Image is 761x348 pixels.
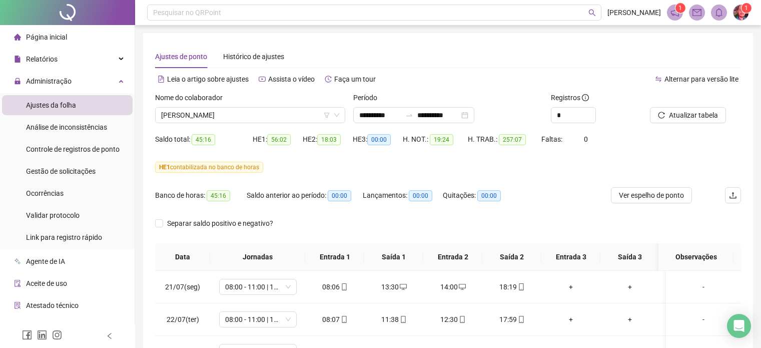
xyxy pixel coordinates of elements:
span: solution [14,302,21,309]
th: Entrada 1 [305,243,364,271]
span: Atestado técnico [26,301,79,309]
th: Jornadas [210,243,305,271]
span: Assista o vídeo [268,75,315,83]
div: Banco de horas: [155,190,247,201]
span: audit [14,280,21,287]
sup: 1 [675,3,685,13]
span: Administração [26,77,72,85]
span: Análise de inconsistências [26,123,107,131]
span: 45:16 [207,190,230,201]
div: 11:38 [372,314,415,325]
th: Data [155,243,210,271]
span: history [325,76,332,83]
span: desktop [458,283,466,290]
span: bell [714,8,723,17]
th: Saída 1 [364,243,423,271]
span: Aceite de uso [26,279,67,287]
span: Atualizar tabela [669,110,718,121]
span: 00:00 [477,190,501,201]
span: lock [14,78,21,85]
span: Ocorrências [26,189,64,197]
span: swap-right [405,111,413,119]
div: 13:30 [372,281,415,292]
th: Entrada 3 [541,243,600,271]
div: HE 1: [253,134,303,145]
span: mobile [517,316,525,323]
span: 45:16 [192,134,215,145]
span: HE 1 [159,164,170,171]
span: linkedin [37,330,47,340]
span: home [14,34,21,41]
span: mail [692,8,701,17]
span: 18:03 [317,134,341,145]
span: swap [655,76,662,83]
span: to [405,111,413,119]
span: Faltas: [541,135,564,143]
div: H. TRAB.: [468,134,541,145]
span: reload [658,112,665,119]
span: mobile [340,316,348,323]
div: HE 3: [353,134,403,145]
span: 22/07(ter) [167,315,199,323]
span: search [588,9,596,17]
span: 56:02 [267,134,291,145]
th: Saída 3 [600,243,659,271]
span: 257:07 [499,134,526,145]
div: 14:00 [431,281,474,292]
span: upload [729,191,737,199]
span: Controle de registros de ponto [26,145,120,153]
span: mobile [517,283,525,290]
span: Histórico de ajustes [223,53,284,61]
span: facebook [22,330,32,340]
span: desktop [399,283,407,290]
button: Ver espelho de ponto [611,187,692,203]
span: mobile [399,316,407,323]
th: Saída 2 [482,243,541,271]
div: + [608,314,651,325]
span: mobile [340,283,348,290]
span: Página inicial [26,33,67,41]
span: Validar protocolo [26,211,80,219]
span: Alternar para versão lite [664,75,738,83]
div: - [674,281,733,292]
span: Link para registro rápido [26,233,102,241]
span: RODRIGO COSTA DA SILVA [161,108,339,123]
label: Nome do colaborador [155,92,229,103]
th: Entrada 2 [423,243,482,271]
span: Separar saldo positivo e negativo? [163,218,277,229]
span: instagram [52,330,62,340]
span: 00:00 [328,190,351,201]
div: + [608,281,651,292]
span: Observações [666,251,725,262]
div: Open Intercom Messenger [727,314,751,338]
span: mobile [458,316,466,323]
span: contabilizada no banco de horas [155,162,263,173]
span: 1 [744,5,748,12]
button: Atualizar tabela [650,107,726,123]
span: Faça um tour [334,75,376,83]
span: Leia o artigo sobre ajustes [167,75,249,83]
span: down [334,112,340,118]
span: 00:00 [367,134,391,145]
img: 78572 [733,5,748,20]
span: 08:00 - 11:00 | 12:12 - 18:00 [225,279,291,294]
span: file-text [158,76,165,83]
div: 18:19 [490,281,533,292]
span: [PERSON_NAME] [607,7,661,18]
div: Saldo total: [155,134,253,145]
span: Ver espelho de ponto [619,190,684,201]
span: Ajustes de ponto [155,53,207,61]
span: Gerar QRCode [26,323,71,331]
div: Lançamentos: [363,190,443,201]
div: HE 2: [303,134,353,145]
span: 1 [678,5,682,12]
span: Relatórios [26,55,58,63]
span: Ajustes da folha [26,101,76,109]
th: Observações [658,243,733,271]
span: file [14,56,21,63]
span: 0 [584,135,588,143]
span: Registros [551,92,589,103]
div: 08:06 [313,281,356,292]
div: 08:07 [313,314,356,325]
div: + [549,314,592,325]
